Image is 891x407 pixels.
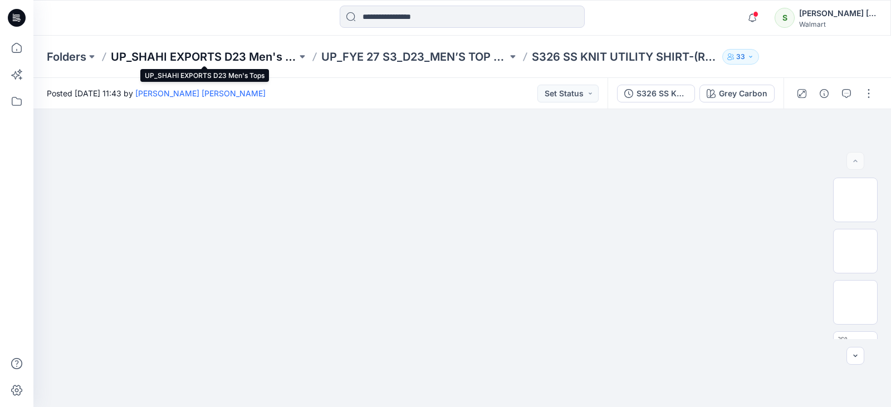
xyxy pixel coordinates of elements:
div: Grey Carbon [719,87,767,100]
span: Posted [DATE] 11:43 by [47,87,266,99]
a: [PERSON_NAME] ​[PERSON_NAME] [135,89,266,98]
div: Walmart [799,20,877,28]
p: S326 SS KNIT UTILITY SHIRT-(REG) [532,49,718,65]
div: [PERSON_NAME] ​[PERSON_NAME] [799,7,877,20]
div: S326 SS KNIT UTILITY SHIRT-(REG) [637,87,688,100]
div: S​ [775,8,795,28]
p: 33 [736,51,745,63]
button: 33 [722,49,759,65]
button: Details [815,85,833,102]
a: Folders [47,49,86,65]
a: UP_SHAHI EXPORTS D23 Men's Tops [111,49,297,65]
button: Grey Carbon [699,85,775,102]
button: S326 SS KNIT UTILITY SHIRT-(REG) [617,85,695,102]
a: UP_FYE 27 S3_D23_MEN’S TOP SHAHI [321,49,507,65]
